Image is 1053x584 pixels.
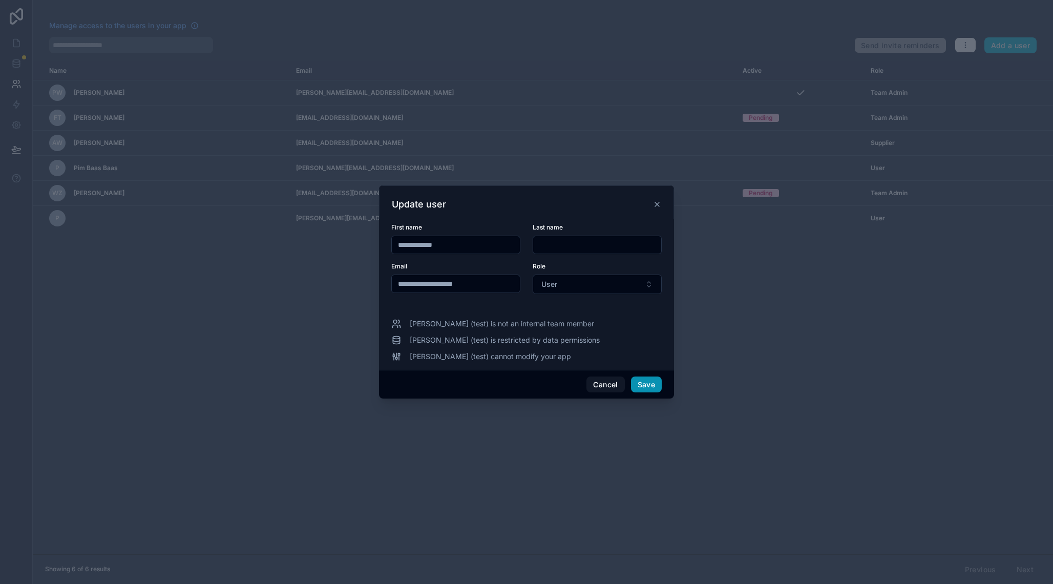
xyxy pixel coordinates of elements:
[533,262,545,270] span: Role
[631,377,662,393] button: Save
[391,262,407,270] span: Email
[391,223,422,231] span: First name
[410,335,600,345] span: [PERSON_NAME] (test) is restricted by data permissions
[541,279,557,289] span: User
[410,351,571,362] span: [PERSON_NAME] (test) cannot modify your app
[533,223,563,231] span: Last name
[392,198,446,211] h3: Update user
[410,319,594,329] span: [PERSON_NAME] (test) is not an internal team member
[533,275,662,294] button: Select Button
[586,377,624,393] button: Cancel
